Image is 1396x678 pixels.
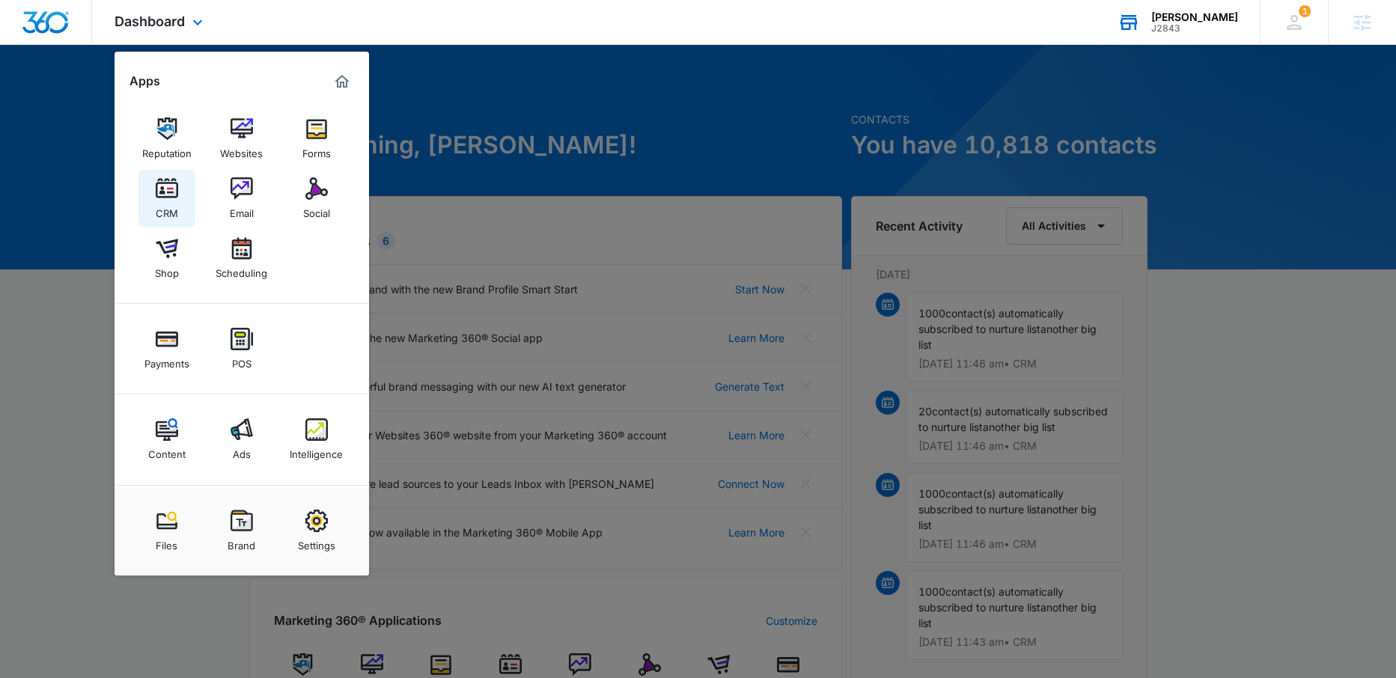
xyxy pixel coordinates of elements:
div: Content [148,441,186,460]
div: Reputation [142,140,192,159]
a: Content [138,411,195,468]
h2: Apps [129,74,160,88]
div: account id [1151,23,1238,34]
a: Settings [288,502,345,559]
div: POS [232,350,252,370]
a: Files [138,502,195,559]
a: Social [288,170,345,227]
a: Ads [213,411,270,468]
div: Ads [233,441,251,460]
a: Brand [213,502,270,559]
div: Scheduling [216,260,267,279]
div: Social [303,200,330,219]
a: Email [213,170,270,227]
a: Websites [213,110,270,167]
a: CRM [138,170,195,227]
a: POS [213,320,270,377]
a: Forms [288,110,345,167]
div: Websites [220,140,263,159]
div: Files [156,532,177,552]
div: Payments [144,350,189,370]
a: Scheduling [213,230,270,287]
div: Intelligence [290,441,343,460]
div: Shop [155,260,179,279]
div: CRM [156,200,178,219]
div: Brand [228,532,255,552]
div: account name [1151,11,1238,23]
div: Settings [298,532,335,552]
a: Marketing 360® Dashboard [330,70,354,94]
div: Forms [302,140,331,159]
span: 1 [1299,5,1311,17]
a: Payments [138,320,195,377]
div: Email [230,200,254,219]
a: Shop [138,230,195,287]
span: Dashboard [115,13,185,29]
a: Intelligence [288,411,345,468]
a: Reputation [138,110,195,167]
div: notifications count [1299,5,1311,17]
